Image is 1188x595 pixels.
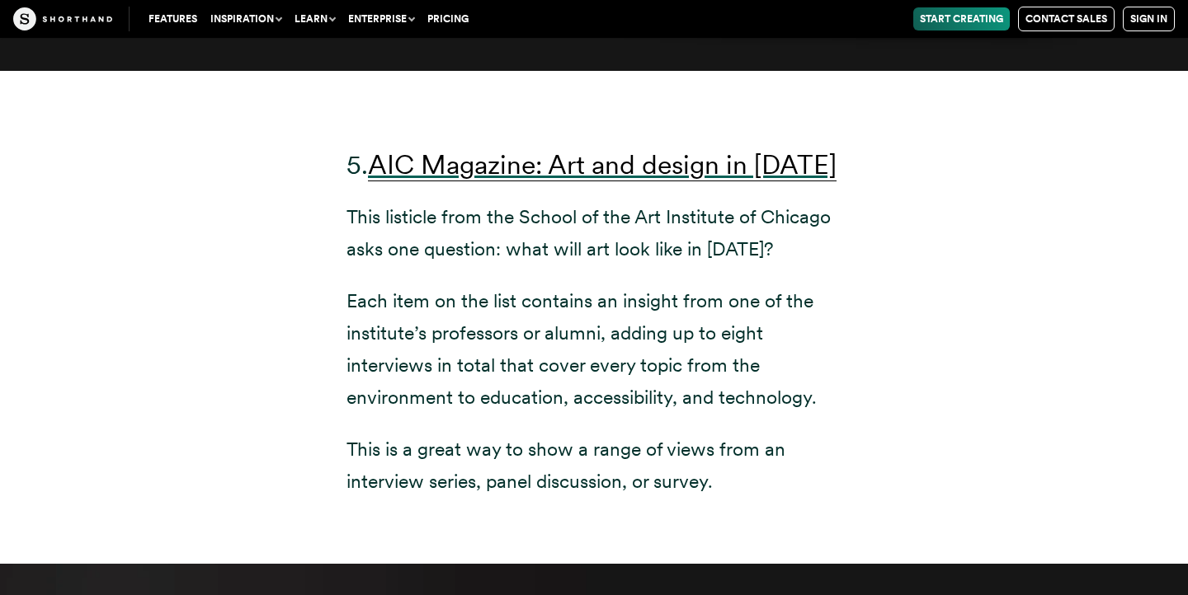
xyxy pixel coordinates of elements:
a: Start Creating [913,7,1010,30]
h3: 5. [346,149,841,181]
a: AIC Magazine: Art and design in [DATE] [368,148,837,180]
a: Sign in [1123,7,1175,31]
a: Pricing [421,7,475,30]
a: Features [142,7,204,30]
button: Learn [288,7,342,30]
img: The Craft [13,7,112,30]
p: This is a great way to show a range of views from an interview series, panel discussion, or survey. [346,433,841,498]
button: Enterprise [342,7,421,30]
button: Inspiration [204,7,288,30]
p: Each item on the list contains an insight from one of the institute’s professors or alumni, addin... [346,285,841,414]
p: This listicle from the School of the Art Institute of Chicago asks one question: what will art lo... [346,201,841,265]
a: Contact Sales [1018,7,1115,31]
